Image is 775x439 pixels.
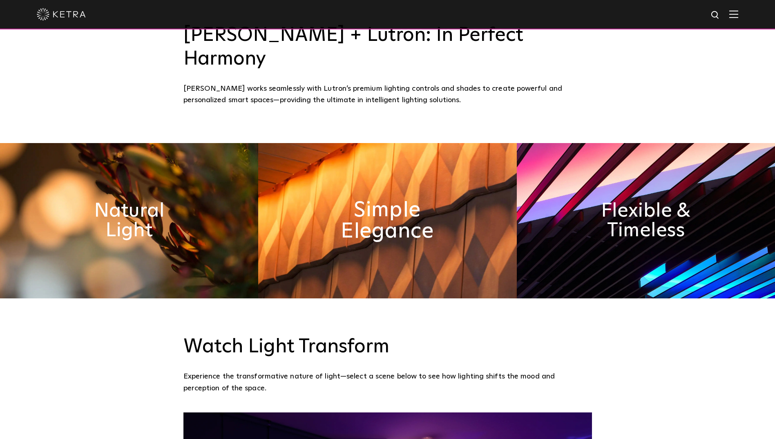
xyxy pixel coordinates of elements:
[68,201,190,240] h2: Natural Light
[37,8,86,20] img: ketra-logo-2019-white
[710,10,721,20] img: search icon
[183,83,592,106] div: [PERSON_NAME] works seamlessly with Lutron’s premium lighting controls and shades to create power...
[517,143,775,298] img: flexible_timeless_ketra
[585,201,707,240] h2: Flexible & Timeless
[183,335,592,359] h3: Watch Light Transform
[729,10,738,18] img: Hamburger%20Nav.svg
[183,24,592,71] h3: [PERSON_NAME] + Lutron: In Perfect Harmony
[183,371,588,394] p: Experience the transformative nature of light—select a scene below to see how lighting shifts the...
[258,143,516,298] img: simple_elegance
[321,199,454,242] h2: Simple Elegance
